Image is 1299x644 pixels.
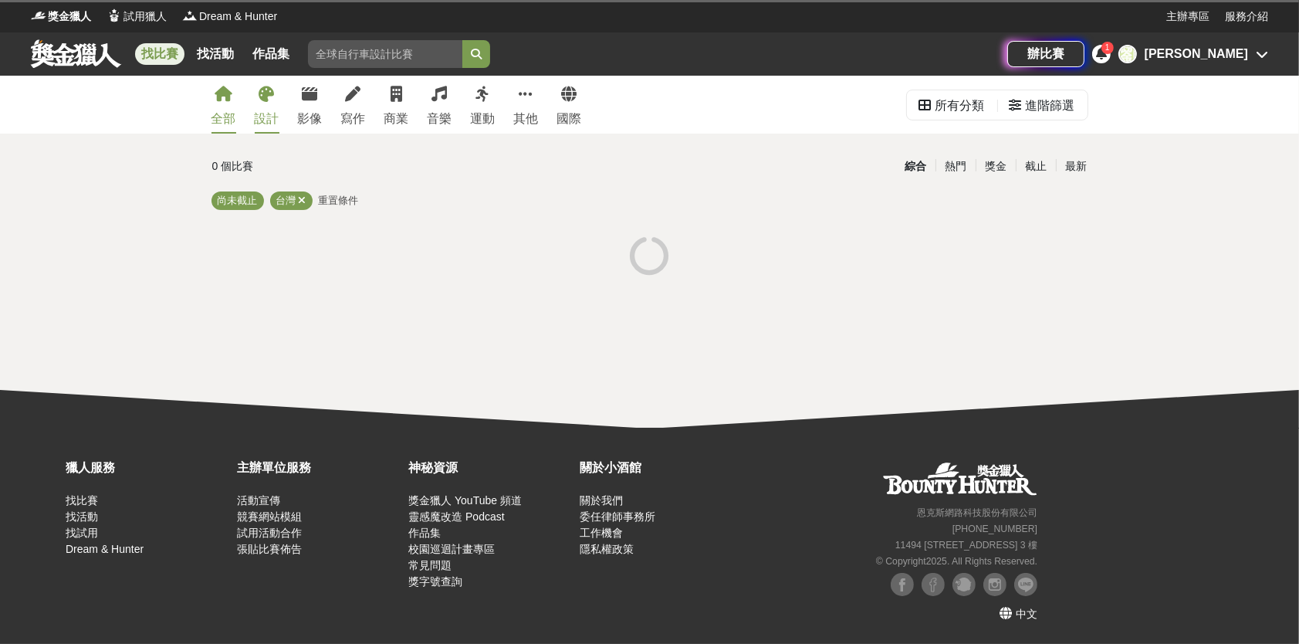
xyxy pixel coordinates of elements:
a: 主辦專區 [1166,8,1209,25]
small: 11494 [STREET_ADDRESS] 3 樓 [895,540,1037,551]
div: 影像 [298,110,323,128]
input: 全球自行車設計比賽 [308,40,462,68]
div: 關於小酒館 [580,459,743,477]
a: 張貼比賽佈告 [237,543,302,555]
a: 關於我們 [580,494,623,507]
div: 神秘資源 [408,459,572,477]
span: Dream & Hunter [199,8,277,25]
img: Plurk [952,573,976,596]
div: 獵人服務 [66,459,229,477]
a: 找活動 [191,43,240,65]
div: 截止 [1016,153,1056,180]
div: 0 個比賽 [212,153,503,180]
a: 設計 [255,76,279,134]
span: 中文 [1016,608,1037,620]
span: 重置條件 [319,195,359,206]
span: 台灣 [276,195,296,206]
a: 音樂 [428,76,452,134]
a: 常見問題 [408,559,452,571]
a: 工作機會 [580,527,623,539]
span: 尚未截止 [218,195,258,206]
a: 全部 [211,76,236,134]
a: 商業 [384,76,409,134]
a: 校園巡迴計畫專區 [408,543,495,555]
a: 其他 [514,76,539,134]
div: 獎金 [976,153,1016,180]
a: Dream & Hunter [66,543,144,555]
a: 影像 [298,76,323,134]
div: 主辦單位服務 [237,459,401,477]
a: 作品集 [246,43,296,65]
div: 寫作 [341,110,366,128]
div: 全部 [211,110,236,128]
a: LogoDream & Hunter [182,8,277,25]
span: 試用獵人 [123,8,167,25]
div: 其他 [514,110,539,128]
small: 恩克斯網路科技股份有限公司 [917,507,1037,518]
img: Logo [107,8,122,23]
a: 找活動 [66,510,98,523]
div: [PERSON_NAME] [1145,45,1248,63]
img: Logo [182,8,198,23]
a: 隱私權政策 [580,543,634,555]
img: Logo [31,8,46,23]
a: 服務介紹 [1225,8,1268,25]
img: Facebook [922,573,945,596]
div: 熱門 [935,153,976,180]
a: 活動宣傳 [237,494,280,507]
div: 進階篩選 [1026,90,1075,121]
img: Instagram [983,573,1006,596]
div: 國際 [557,110,582,128]
small: [PHONE_NUMBER] [952,524,1037,534]
div: 商業 [384,110,409,128]
a: 找比賽 [66,494,98,507]
div: 綜合 [895,153,935,180]
a: Logo獎金獵人 [31,8,91,25]
span: 1 [1105,43,1110,52]
a: 找比賽 [135,43,184,65]
span: 獎金獵人 [48,8,91,25]
a: Logo試用獵人 [107,8,167,25]
img: Facebook [891,573,914,596]
a: 運動 [471,76,496,134]
div: 所有分類 [935,90,985,121]
a: 競賽網站模組 [237,510,302,523]
a: 委任律師事務所 [580,510,655,523]
div: 設計 [255,110,279,128]
a: 靈感魔改造 Podcast [408,510,504,523]
small: © Copyright 2025 . All Rights Reserved. [876,556,1037,567]
a: 國際 [557,76,582,134]
a: 作品集 [408,527,441,539]
a: 辦比賽 [1007,41,1084,67]
a: 試用活動合作 [237,527,302,539]
div: 劉 [1118,45,1137,63]
a: 獎金獵人 YouTube 頻道 [408,494,522,507]
div: 音樂 [428,110,452,128]
div: 運動 [471,110,496,128]
a: 找試用 [66,527,98,539]
a: 獎字號查詢 [408,575,462,588]
a: 寫作 [341,76,366,134]
div: 最新 [1056,153,1096,180]
img: LINE [1014,573,1037,596]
